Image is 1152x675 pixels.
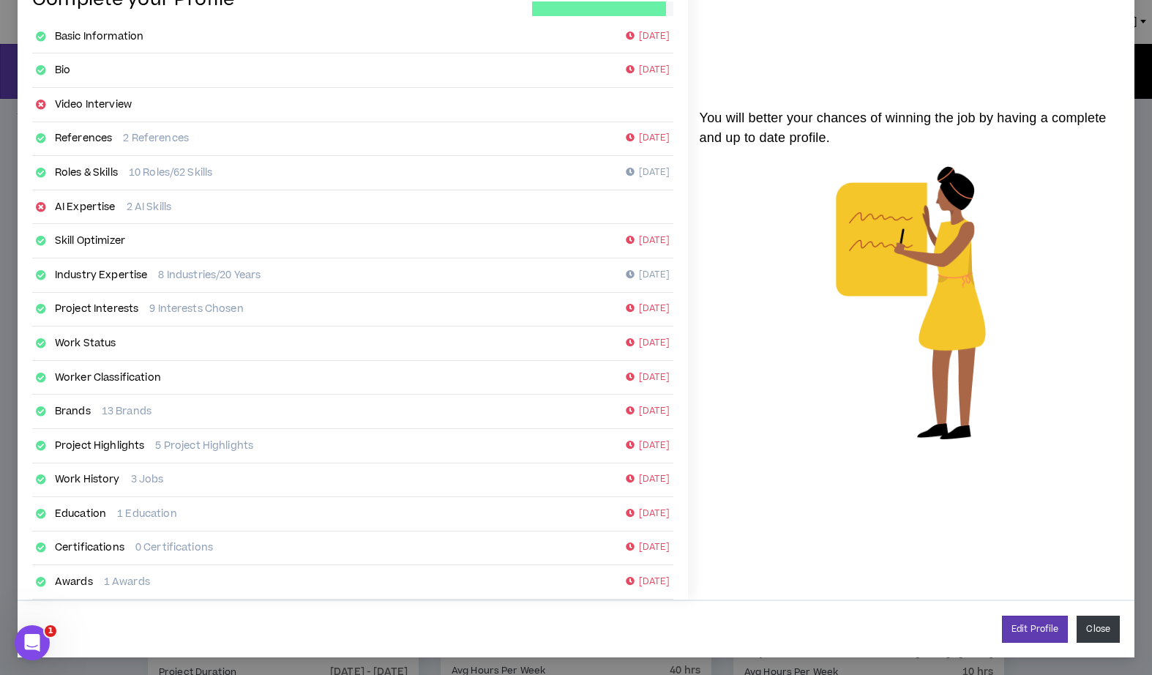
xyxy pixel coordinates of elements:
[626,575,670,589] p: [DATE]
[626,234,670,248] p: [DATE]
[1077,616,1120,643] button: Close
[127,200,171,215] p: 2 AI Skills
[626,29,670,44] p: [DATE]
[158,268,261,283] p: 8 Industries/20 Years
[626,404,670,419] p: [DATE]
[55,131,112,146] a: References
[55,336,116,351] a: Work Status
[149,302,243,316] p: 9 Interests Chosen
[1002,616,1068,643] a: Edit Profile
[55,575,93,589] a: Awards
[688,108,1134,148] p: You will better your chances of winning the job by having a complete and up to date profile.
[155,439,253,453] p: 5 Project Highlights
[55,234,125,248] a: Skill Optimizer
[102,404,152,419] p: 13 Brands
[129,165,212,180] p: 10 Roles/62 Skills
[626,165,670,180] p: [DATE]
[55,268,148,283] a: Industry Expertise
[626,268,670,283] p: [DATE]
[626,336,670,351] p: [DATE]
[799,148,1022,457] img: talent-matching-for-job.png
[55,302,138,316] a: Project Interests
[55,507,106,521] a: Education
[55,472,120,487] a: Work History
[15,625,50,660] iframe: Intercom live chat
[626,131,670,146] p: [DATE]
[131,472,164,487] p: 3 Jobs
[55,97,132,112] a: Video Interview
[626,302,670,316] p: [DATE]
[45,625,56,637] span: 1
[55,165,118,180] a: Roles & Skills
[55,540,124,555] a: Certifications
[626,63,670,78] p: [DATE]
[626,472,670,487] p: [DATE]
[55,63,70,78] a: Bio
[123,131,189,146] p: 2 References
[626,540,670,555] p: [DATE]
[117,507,176,521] p: 1 Education
[55,29,143,44] a: Basic Information
[55,439,145,453] a: Project Highlights
[104,575,150,589] p: 1 Awards
[55,200,116,215] a: AI Expertise
[626,439,670,453] p: [DATE]
[55,404,91,419] a: Brands
[626,370,670,385] p: [DATE]
[135,540,213,555] p: 0 Certifications
[626,507,670,521] p: [DATE]
[55,370,161,385] a: Worker Classification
